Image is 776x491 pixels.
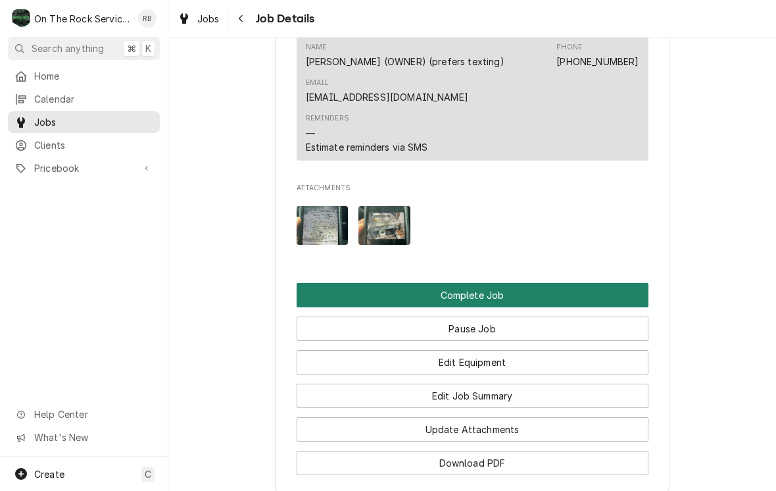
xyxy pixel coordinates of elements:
div: Client Contact List [297,35,648,167]
span: Jobs [34,115,153,129]
button: Update Attachments [297,417,648,442]
div: Button Group Row [297,375,648,408]
span: Clients [34,138,153,152]
div: Reminders [306,113,349,124]
span: K [145,41,151,55]
div: Button Group Row [297,307,648,341]
span: Job Details [252,10,315,28]
div: On The Rock Services's Avatar [12,9,30,28]
div: Email [306,78,329,88]
div: Client Contact [297,22,648,167]
a: Clients [8,134,160,156]
div: Ray Beals's Avatar [138,9,157,28]
a: Calendar [8,88,160,110]
div: Name [306,42,504,68]
span: Create [34,469,64,480]
div: Email [306,78,468,104]
a: Jobs [8,111,160,133]
div: O [12,9,30,28]
span: C [145,467,151,481]
div: Button Group Row [297,442,648,475]
div: Button Group Row [297,341,648,375]
span: Attachments [297,195,648,255]
button: Download PDF [297,451,648,475]
span: Calendar [34,92,153,106]
span: Help Center [34,407,152,421]
button: Edit Equipment [297,350,648,375]
div: Button Group [297,283,648,475]
a: Home [8,65,160,87]
div: — [306,126,315,140]
button: Search anything⌘K [8,37,160,60]
span: Search anything [32,41,104,55]
a: Go to What's New [8,426,160,448]
a: Go to Pricebook [8,157,160,179]
div: Attachments [297,183,648,255]
button: Complete Job [297,283,648,307]
a: Jobs [172,8,225,30]
a: [PHONE_NUMBER] [556,56,639,67]
div: Estimate reminders via SMS [306,140,428,154]
img: 0YXazOhXTnuI21Pl2Eyu [297,206,349,245]
div: Button Group Row [297,283,648,307]
div: [PERSON_NAME] (OWNER) (prefers texting) [306,55,504,68]
div: Button Group Row [297,408,648,442]
span: Home [34,69,153,83]
div: Phone [556,42,639,68]
div: Name [306,42,327,53]
div: Phone [556,42,582,53]
span: Attachments [297,183,648,194]
span: Jobs [197,12,220,26]
button: Edit Job Summary [297,384,648,408]
a: [EMAIL_ADDRESS][DOMAIN_NAME] [306,91,468,103]
button: Navigate back [231,8,252,29]
img: 5rJ8lgsCRii8MFsVHalN [358,206,410,245]
div: On The Rock Services [34,12,131,26]
span: What's New [34,430,152,444]
a: Go to Help Center [8,403,160,425]
div: Reminders [306,113,428,153]
div: RB [138,9,157,28]
span: ⌘ [127,41,136,55]
span: Pricebook [34,161,133,175]
button: Pause Job [297,317,648,341]
div: Contact [297,35,648,161]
